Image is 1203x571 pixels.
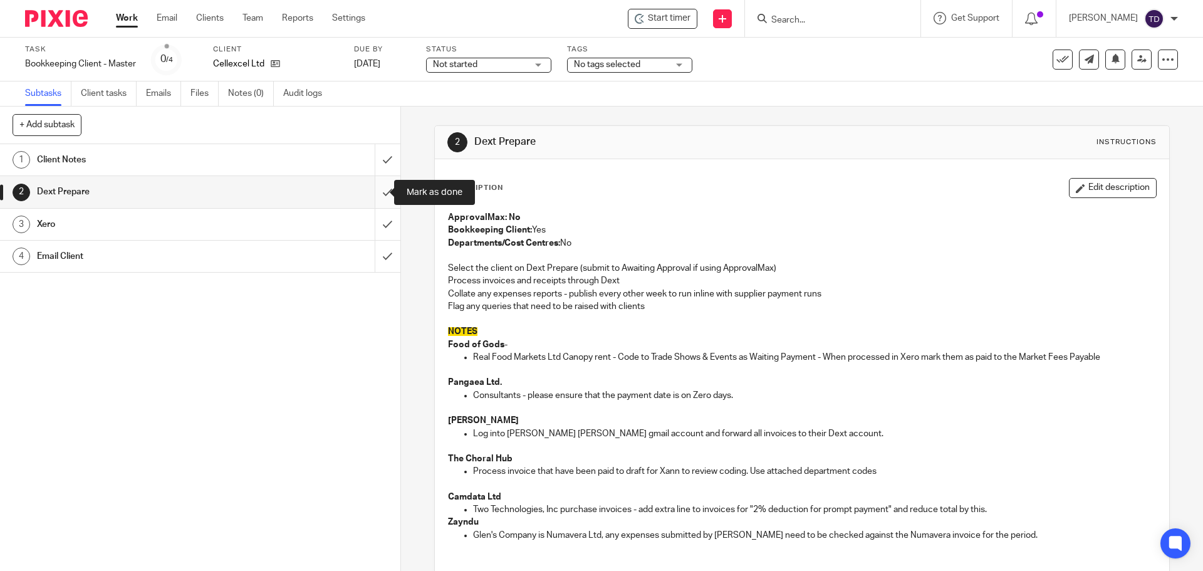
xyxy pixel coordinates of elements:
[448,275,1155,287] p: Process invoices and receipts through Dext
[567,45,692,55] label: Tags
[13,248,30,265] div: 4
[448,378,502,387] strong: Pangaea Ltd.
[283,81,331,106] a: Audit logs
[448,327,477,336] span: NOTES
[447,183,503,193] p: Description
[473,529,1155,542] p: Glen's Company is Numavera Ltd, any expenses submitted by [PERSON_NAME] need to be checked agains...
[25,10,88,27] img: Pixie
[447,132,467,152] div: 2
[1096,137,1157,147] div: Instructions
[628,9,697,29] div: Cellexcel Ltd - Bookkeeping Client - Master
[433,60,477,69] span: Not started
[473,503,1155,516] p: Two Technologies, Inc purchase invoices - add extra line to invoices for "2% deduction for prompt...
[81,81,137,106] a: Client tasks
[242,12,263,24] a: Team
[213,58,264,70] p: Cellexcel Ltd
[13,184,30,201] div: 2
[448,493,501,501] strong: Camdata Ltd
[448,340,504,349] strong: Food of Gods
[448,518,479,526] strong: Zayndu
[473,351,1155,364] p: Real Food Markets Ltd Canopy rent - Code to Trade Shows & Events as Waiting Payment - When proces...
[354,60,380,68] span: [DATE]
[448,300,1155,313] p: Flag any queries that need to be raised with clients
[448,213,521,222] strong: ApprovalMax: No
[160,52,173,66] div: 0
[157,12,177,24] a: Email
[473,465,1155,478] p: Process invoice that have been paid to draft for Xann to review coding. Use attached department c...
[448,226,532,234] strong: Bookkeeping Client:
[448,262,1155,275] p: Select the client on Dext Prepare (submit to Awaiting Approval if using ApprovalMax)
[648,12,690,25] span: Start timer
[25,81,71,106] a: Subtasks
[448,224,1155,236] p: Yes
[448,237,1155,249] p: No
[770,15,883,26] input: Search
[951,14,999,23] span: Get Support
[146,81,181,106] a: Emails
[213,45,338,55] label: Client
[25,58,136,70] div: Bookkeeping Client - Master
[37,247,254,266] h1: Email Client
[25,45,136,55] label: Task
[1069,178,1157,198] button: Edit description
[1069,12,1138,24] p: [PERSON_NAME]
[1144,9,1164,29] img: svg%3E
[13,216,30,233] div: 3
[13,151,30,169] div: 1
[354,45,410,55] label: Due by
[473,427,1155,440] p: Log into [PERSON_NAME] [PERSON_NAME] gmail account and forward all invoices to their Dext account.
[448,288,1155,300] p: Collate any expenses reports - publish every other week to run inline with supplier payment runs
[116,12,138,24] a: Work
[196,12,224,24] a: Clients
[166,56,173,63] small: /4
[473,389,1155,402] p: Consultants - please ensure that the payment date is on Zero days.
[426,45,551,55] label: Status
[448,338,1155,351] p: -
[448,454,513,463] strong: The Choral Hub
[474,135,829,149] h1: Dext Prepare
[448,239,560,248] strong: Departments/Cost Centres:
[13,114,81,135] button: + Add subtask
[37,182,254,201] h1: Dext Prepare
[574,60,640,69] span: No tags selected
[228,81,274,106] a: Notes (0)
[190,81,219,106] a: Files
[332,12,365,24] a: Settings
[37,215,254,234] h1: Xero
[448,416,519,425] strong: [PERSON_NAME]
[37,150,254,169] h1: Client Notes
[282,12,313,24] a: Reports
